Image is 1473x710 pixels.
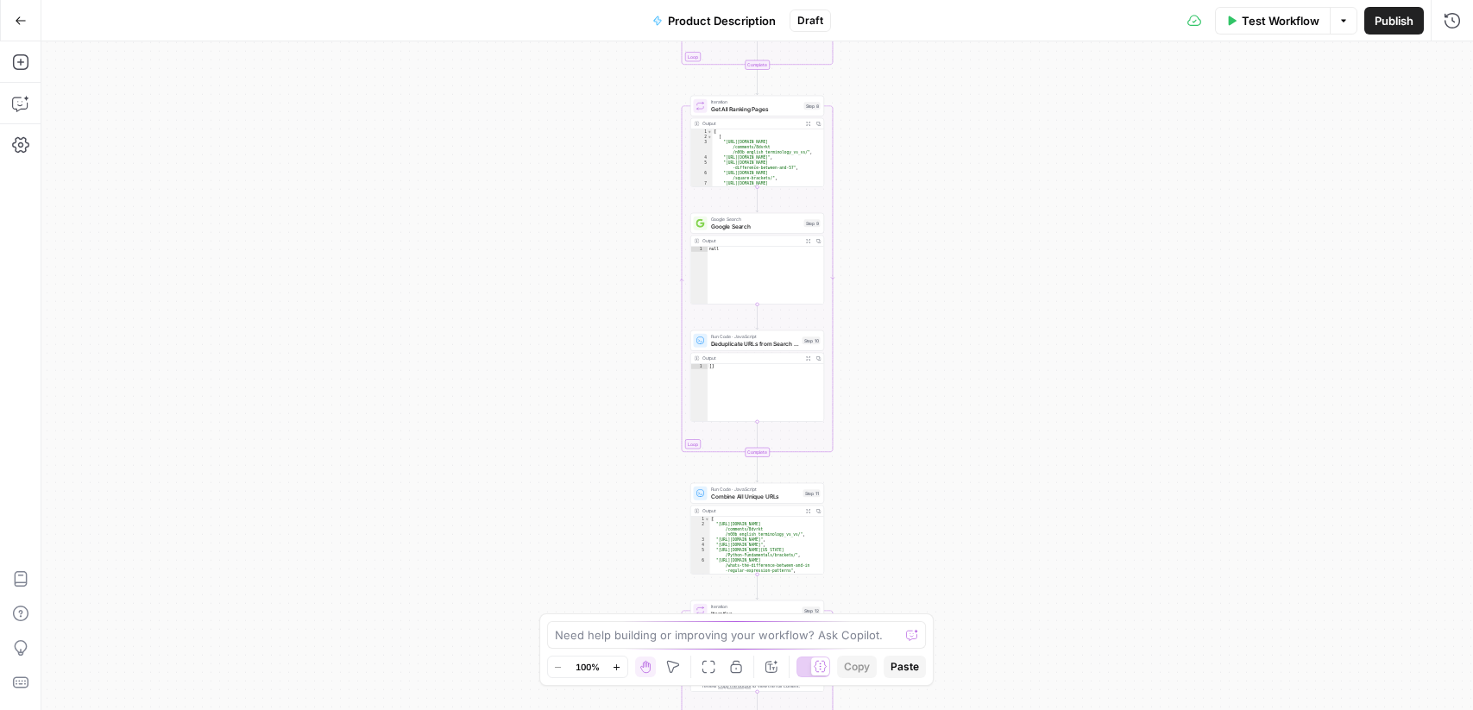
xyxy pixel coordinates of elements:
div: 7 [691,574,710,584]
div: Step 12 [803,606,821,614]
span: Draft [797,13,823,28]
div: 5 [691,160,713,171]
div: Google SearchGoogle SearchStep 9Outputnull [690,213,824,305]
div: 1 [691,129,713,135]
g: Edge from step_8 to step_9 [756,186,759,211]
div: Step 11 [803,489,821,497]
div: Run Code · JavaScriptDeduplicate URLs from Search ResultsStep 10Output[] [690,330,824,422]
button: Copy [837,656,877,678]
span: 100% [576,660,600,674]
span: Iteration [711,98,801,105]
div: 4 [691,155,713,160]
div: Step 9 [804,219,821,227]
div: 5 [691,548,710,558]
div: 6 [691,558,710,574]
g: Edge from step_7-iteration-end to step_8 [756,69,759,94]
div: 3 [691,537,710,543]
span: Iteration [711,609,799,618]
div: 1 [691,364,708,369]
div: Step 8 [804,102,821,110]
span: Combine All Unique URLs [711,492,800,500]
div: Run Code · JavaScriptCombine All Unique URLsStep 11Output[ "[URL][DOMAIN_NAME] /comments/8dvrkt /... [690,483,824,575]
div: Output [702,237,801,244]
span: Copy the output [718,683,751,688]
span: Product Description [668,12,776,29]
span: Iteration [711,603,799,610]
span: Google Search [711,216,801,223]
div: Output [702,120,801,127]
span: Copy [844,659,870,675]
div: 1 [691,517,710,522]
div: Complete [745,448,770,457]
div: Complete [690,448,824,457]
div: 6 [691,171,713,181]
g: Edge from step_8-iteration-end to step_11 [756,456,759,481]
div: Output [702,507,801,514]
g: Edge from step_11 to step_12 [756,574,759,599]
span: Deduplicate URLs from Search Results [711,339,799,348]
span: Run Code · JavaScript [711,333,799,340]
button: Test Workflow [1215,7,1330,35]
span: Toggle code folding, rows 1 through 161 [708,129,713,135]
span: Toggle code folding, rows 2 through 12 [708,135,713,140]
button: Product Description [642,7,786,35]
div: Output [702,355,801,361]
div: LoopIterationGet All Ranking PagesStep 8Output[ [ "[URL][DOMAIN_NAME] /comments/8dvrkt /n00b_engl... [690,96,824,187]
div: 2 [691,522,710,537]
div: 2 [691,135,713,140]
div: 7 [691,181,713,202]
span: Get All Ranking Pages [711,104,801,113]
button: Publish [1364,7,1424,35]
span: Run Code · JavaScript [711,486,800,493]
div: 3 [691,140,713,155]
div: IterationIterationStep 12Output[ "1. **Summary of Key Insights:**\n- Math Maze Worksheets integra... [690,600,824,692]
span: Toggle code folding, rows 1 through 11 [705,517,710,522]
span: Publish [1375,12,1413,29]
div: 1 [691,247,708,252]
div: Complete [745,60,770,70]
g: Edge from step_9 to step_10 [756,304,759,329]
div: Step 10 [803,336,821,344]
span: Paste [891,659,919,675]
span: Test Workflow [1242,12,1319,29]
span: Google Search [711,222,801,230]
div: Complete [690,60,824,70]
button: Paste [884,656,926,678]
div: 4 [691,543,710,548]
